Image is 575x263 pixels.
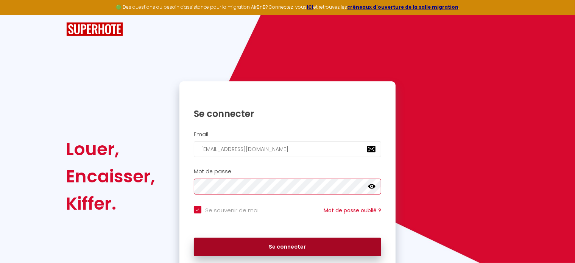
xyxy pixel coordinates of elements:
button: Ouvrir le widget de chat LiveChat [6,3,29,26]
h1: Se connecter [194,108,382,120]
a: ICI [307,4,313,10]
a: créneaux d'ouverture de la salle migration [347,4,458,10]
div: Kiffer. [66,190,156,217]
img: SuperHote logo [66,22,123,36]
h2: Mot de passe [194,168,382,175]
h2: Email [194,131,382,138]
button: Se connecter [194,238,382,257]
a: Mot de passe oublié ? [324,207,381,214]
div: Encaisser, [66,163,156,190]
input: Ton Email [194,141,382,157]
div: Louer, [66,135,156,163]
